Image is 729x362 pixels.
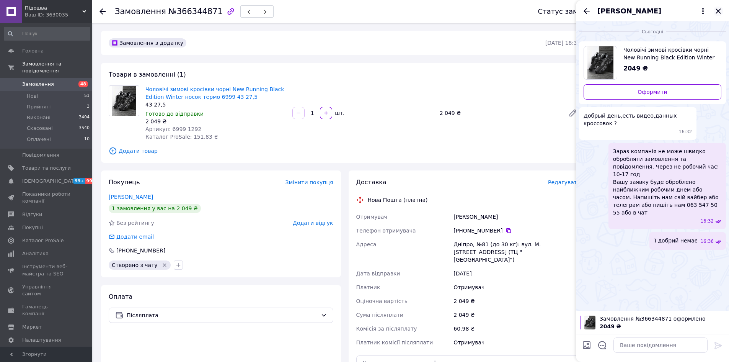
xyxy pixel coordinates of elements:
div: Отримувач [452,280,582,294]
div: Додати email [108,233,155,241]
span: Товари та послуги [22,165,71,172]
span: 48 [78,81,88,87]
span: Телефон отримувача [356,228,416,234]
div: 2 049 ₴ [452,294,582,308]
input: Пошук [4,27,90,41]
span: Додати товар [109,147,581,155]
a: Оформити [584,84,721,100]
span: Замовлення [115,7,166,16]
div: [PHONE_NUMBER] [116,247,166,254]
div: [PERSON_NAME] [452,210,582,224]
div: [DATE] [452,267,582,280]
div: Ваш ID: 3630035 [25,11,92,18]
div: Додати email [116,233,155,241]
span: Показники роботи компанії [22,191,71,205]
span: [PERSON_NAME] [597,6,661,16]
span: Гаманець компанії [22,303,71,317]
span: Налаштування [22,337,61,344]
span: Аналітика [22,250,49,257]
span: Сума післяплати [356,312,404,318]
span: 2049 ₴ [623,65,648,72]
button: Закрити [714,7,723,16]
span: Каталог ProSale: 151.83 ₴ [145,134,218,140]
div: Повернутися назад [99,8,106,15]
span: Замовлення [22,81,54,88]
span: Платник [356,284,380,290]
span: Відгуки [22,211,42,218]
span: Каталог ProSale [22,237,64,244]
span: Додати відгук [293,220,333,226]
span: Без рейтингу [116,220,154,226]
span: Редагувати [548,179,581,185]
div: шт. [333,109,345,117]
span: Повідомлення [22,152,59,159]
span: 3 [87,103,90,110]
span: 16:36 12.10.2025 [700,238,714,245]
img: 6854040496_w640_h640_muzhskie-zimnie-krossovki.jpg [587,46,614,79]
span: Головна [22,48,44,54]
div: Статус замовлення [538,8,608,15]
span: Виконані [27,114,51,121]
span: Зараз компанія не може швидко обробляти замовлення та повідомлення. Через не робочий час! 10-17 г... [613,147,721,216]
time: [DATE] 18:33 [545,40,581,46]
img: Чоловічі зимові кросівки чорні New Running Black Edition Winter носок термо 6999 43 27,5 [112,86,136,116]
span: Покупець [109,179,140,186]
div: Замовлення з додатку [109,38,186,48]
span: №366344871 [168,7,223,16]
span: Сьогодні [639,29,666,35]
span: 16:32 12.10.2025 [700,218,714,224]
div: Нова Пошта (платна) [366,196,430,204]
button: Відкрити шаблони відповідей [597,340,607,350]
span: Дата відправки [356,270,400,277]
div: 2 049 ₴ [145,118,286,125]
div: Отримувач [452,336,582,349]
span: Артикул: 6999 1292 [145,126,201,132]
span: 51 [84,93,90,100]
span: [DEMOGRAPHIC_DATA] [22,178,79,185]
span: Оціночна вартість [356,298,408,304]
span: Чоловічі зимові кросівки чорні New Running Black Edition Winter носок термо 6999 [623,46,715,61]
span: Платник комісії післяплати [356,339,433,346]
div: 2 049 ₴ [437,108,562,118]
span: Комісія за післяплату [356,326,417,332]
svg: Видалити мітку [161,262,168,268]
div: Дніпро, №81 (до 30 кг): вул. М. [STREET_ADDRESS] (ТЦ "[GEOGRAPHIC_DATA]") [452,238,582,267]
span: Післяплата [127,311,318,319]
span: Оплата [109,293,132,300]
span: Доставка [356,179,387,186]
a: [PERSON_NAME] [109,194,153,200]
span: Замовлення №366344871 оформлено [600,315,724,323]
span: Управління сайтом [22,283,71,297]
span: Підошва [25,5,82,11]
span: Прийняті [27,103,51,110]
span: Адреса [356,241,377,247]
span: Створено з чату [112,262,158,268]
span: 99+ [73,178,85,184]
div: 1 замовлення у вас на 2 049 ₴ [109,204,201,213]
button: [PERSON_NAME] [597,6,708,16]
a: Редагувати [565,105,581,121]
a: Переглянути товар [584,46,721,80]
a: Чоловічі зимові кросівки чорні New Running Black Edition Winter носок термо 6999 43 27,5 [145,86,284,100]
span: Замовлення та повідомлення [22,61,92,74]
span: Скасовані [27,125,53,132]
span: 3540 [79,125,90,132]
span: Готово до відправки [145,111,204,117]
span: 99+ [85,178,98,184]
div: 2 049 ₴ [452,308,582,322]
div: 60.98 ₴ [452,322,582,336]
span: Інструменти веб-майстра та SEO [22,263,71,277]
span: Оплачені [27,136,51,143]
span: 3404 [79,114,90,121]
button: Назад [582,7,591,16]
span: Покупці [22,224,43,231]
span: 16:32 12.10.2025 [679,129,692,135]
span: ) добрий немає [654,237,697,245]
span: Маркет [22,324,42,331]
span: Добрый день,есть видео,данных кроссовок ? [584,112,692,127]
span: 10 [84,136,90,143]
span: Товари в замовленні (1) [109,71,186,78]
img: 6854040496_w100_h100_muzhskie-zimnie-krossovki.jpg [584,316,595,329]
div: [PHONE_NUMBER] [453,227,581,234]
span: Отримувач [356,214,387,220]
